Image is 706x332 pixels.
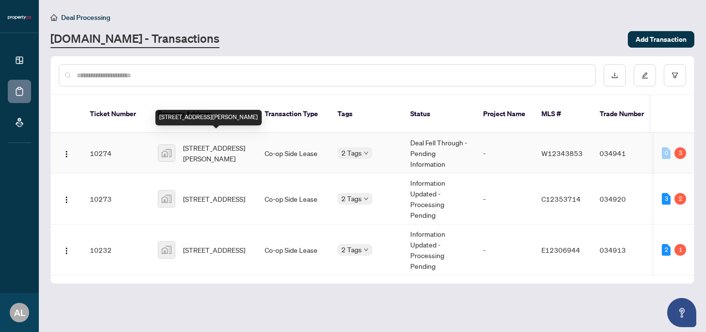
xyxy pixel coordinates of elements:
[672,72,678,79] span: filter
[183,142,249,164] span: [STREET_ADDRESS][PERSON_NAME]
[541,149,583,157] span: W12343853
[364,247,369,252] span: down
[82,95,150,133] th: Ticket Number
[641,72,648,79] span: edit
[403,225,475,276] td: Information Updated - Processing Pending
[475,133,534,174] td: -
[8,15,31,20] img: logo
[59,191,74,207] button: Logo
[534,95,592,133] th: MLS #
[257,225,330,276] td: Co-op Side Lease
[475,225,534,276] td: -
[403,133,475,174] td: Deal Fell Through - Pending Information
[341,193,362,204] span: 2 Tags
[541,194,581,203] span: C12353714
[541,245,580,254] span: E12306944
[183,193,245,204] span: [STREET_ADDRESS]
[59,242,74,258] button: Logo
[592,225,660,276] td: 034913
[61,13,110,22] span: Deal Processing
[59,145,74,161] button: Logo
[158,191,175,207] img: thumbnail-img
[341,244,362,255] span: 2 Tags
[50,14,57,21] span: home
[475,95,534,133] th: Project Name
[63,196,70,204] img: Logo
[158,242,175,258] img: thumbnail-img
[475,174,534,225] td: -
[155,110,262,125] div: [STREET_ADDRESS][PERSON_NAME]
[662,244,671,256] div: 2
[662,193,671,205] div: 3
[14,306,25,319] span: AL
[403,95,475,133] th: Status
[183,245,245,255] span: [STREET_ADDRESS]
[592,133,660,174] td: 034941
[674,244,686,256] div: 1
[604,64,626,87] button: download
[50,31,219,48] a: [DOMAIN_NAME] - Transactions
[634,64,656,87] button: edit
[63,247,70,255] img: Logo
[150,95,257,133] th: Property Address
[662,147,671,159] div: 0
[257,174,330,225] td: Co-op Side Lease
[636,32,687,47] span: Add Transaction
[664,64,686,87] button: filter
[82,174,150,225] td: 10273
[158,145,175,161] img: thumbnail-img
[341,147,362,158] span: 2 Tags
[592,95,660,133] th: Trade Number
[611,72,618,79] span: download
[403,174,475,225] td: Information Updated - Processing Pending
[667,298,696,327] button: Open asap
[82,133,150,174] td: 10274
[674,193,686,205] div: 2
[674,147,686,159] div: 3
[330,95,403,133] th: Tags
[592,174,660,225] td: 034920
[628,31,694,48] button: Add Transaction
[364,196,369,201] span: down
[364,151,369,156] span: down
[63,150,70,158] img: Logo
[82,225,150,276] td: 10232
[257,133,330,174] td: Co-op Side Lease
[257,95,330,133] th: Transaction Type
